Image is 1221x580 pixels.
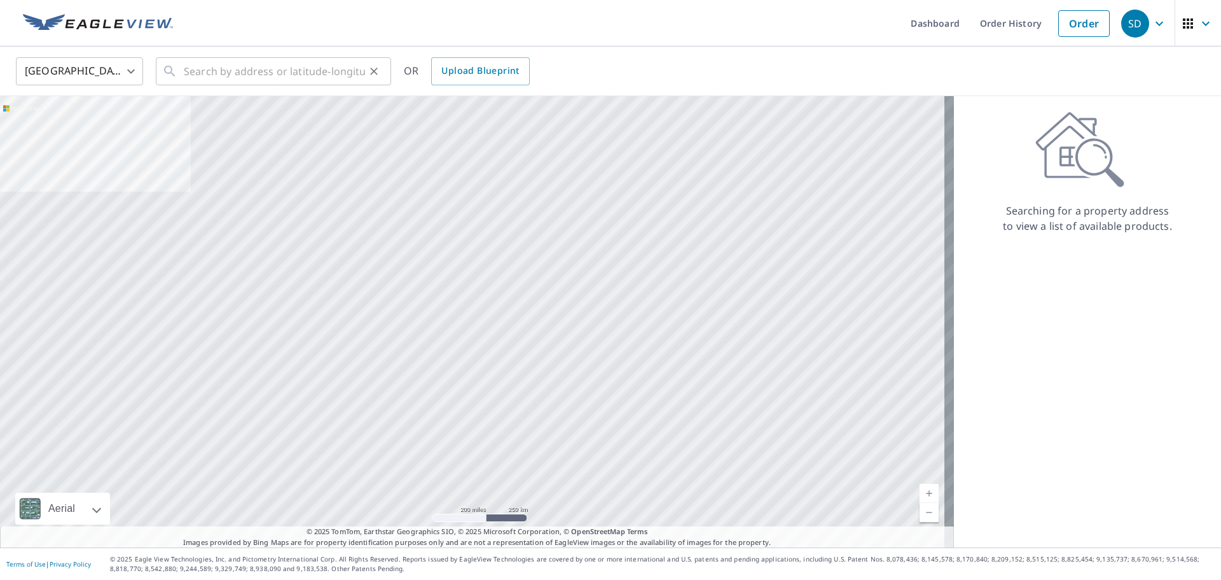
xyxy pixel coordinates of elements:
div: [GEOGRAPHIC_DATA] [16,53,143,89]
a: Current Level 5, Zoom Out [920,503,939,522]
input: Search by address or latitude-longitude [184,53,365,89]
img: EV Logo [23,14,173,33]
div: Aerial [15,493,110,525]
a: Upload Blueprint [431,57,529,85]
a: Terms [627,527,648,536]
p: | [6,560,91,568]
a: Privacy Policy [50,560,91,569]
span: © 2025 TomTom, Earthstar Geographics SIO, © 2025 Microsoft Corporation, © [307,527,648,537]
a: Current Level 5, Zoom In [920,484,939,503]
a: Terms of Use [6,560,46,569]
span: Upload Blueprint [441,63,519,79]
p: © 2025 Eagle View Technologies, Inc. and Pictometry International Corp. All Rights Reserved. Repo... [110,555,1215,574]
div: OR [404,57,530,85]
button: Clear [365,62,383,80]
a: Order [1058,10,1110,37]
a: OpenStreetMap [571,527,624,536]
div: SD [1121,10,1149,38]
p: Searching for a property address to view a list of available products. [1002,203,1173,234]
div: Aerial [45,493,79,525]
